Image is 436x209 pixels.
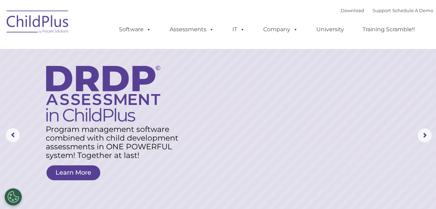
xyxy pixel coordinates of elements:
[392,8,433,13] a: Schedule A Demo
[46,125,185,160] rs-layer: Program management software combined with child development assessments in ONE POWERFUL system! T...
[46,66,160,122] img: DRDP Assessment in ChildPlus
[256,23,305,36] a: Company
[96,46,118,51] span: Last name
[309,23,351,36] a: University
[225,23,252,36] a: IT
[341,8,364,13] a: Download
[112,23,158,36] a: Software
[96,74,126,80] span: Phone number
[163,23,221,36] a: Assessments
[341,8,433,13] font: |
[46,165,100,180] a: Learn More
[3,6,72,40] img: ChildPlus by Procare Solutions
[373,8,391,13] a: Support
[356,23,422,36] a: Training Scramble!!
[5,188,22,206] button: Cookies Settings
